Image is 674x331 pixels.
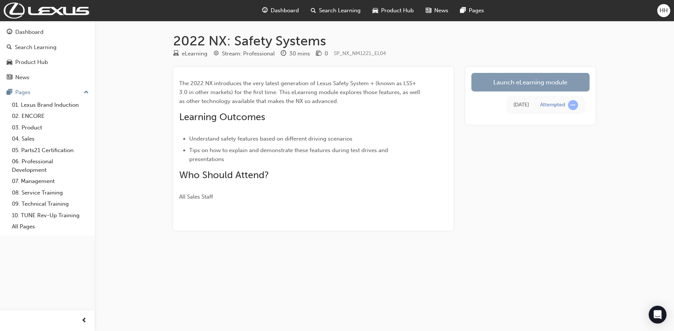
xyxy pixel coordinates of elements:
div: Open Intercom Messenger [649,306,667,324]
h1: 2022 NX: Safety Systems [173,33,596,49]
div: Type [173,49,207,58]
span: target-icon [213,51,219,57]
span: pages-icon [461,6,466,15]
div: Duration [281,49,310,58]
a: Launch eLearning module [471,73,590,91]
span: car-icon [373,6,378,15]
span: Search Learning [319,6,361,15]
div: Pages [15,88,30,97]
a: 03. Product [9,122,92,134]
a: guage-iconDashboard [257,3,305,18]
a: Dashboard [3,25,92,39]
span: search-icon [7,44,12,51]
div: Product Hub [15,58,48,67]
div: 30 mins [289,49,310,58]
span: learningResourceType_ELEARNING-icon [173,51,179,57]
button: Pages [3,86,92,99]
span: Understand safety features based on different driving scenarios [189,135,352,142]
span: prev-icon [82,316,87,325]
div: News [15,73,29,82]
div: Search Learning [15,43,57,52]
span: Learning Outcomes [179,111,265,123]
a: pages-iconPages [455,3,490,18]
div: Attempted [540,102,565,109]
span: The 2022 NX introduces the very latest generation of Lexus Safety System + (known as LSS+ 3.0 in ... [179,80,422,105]
a: All Pages [9,221,92,232]
div: Mon Aug 11 2025 08:42:36 GMT+0930 (Australian Central Standard Time) [513,101,529,109]
span: News [435,6,449,15]
a: 10. TUNE Rev-Up Training [9,210,92,221]
span: Learning resource code [334,50,386,57]
span: search-icon [311,6,316,15]
span: Who Should Attend? [179,169,269,181]
a: Search Learning [3,41,92,54]
div: eLearning [182,49,207,58]
a: 02. ENCORE [9,110,92,122]
span: Tips on how to explain and demonstrate these features during test drives and presentations [189,147,390,163]
span: up-icon [84,88,89,97]
span: news-icon [7,74,12,81]
div: Price [316,49,328,58]
span: money-icon [316,51,322,57]
div: Dashboard [15,28,43,36]
a: search-iconSearch Learning [305,3,367,18]
div: 0 [325,49,328,58]
span: Dashboard [271,6,299,15]
button: DashboardSearch LearningProduct HubNews [3,24,92,86]
span: HH [660,6,668,15]
span: clock-icon [281,51,286,57]
span: news-icon [426,6,432,15]
a: 06. Professional Development [9,156,92,176]
span: pages-icon [7,89,12,96]
span: Product Hub [381,6,414,15]
a: 09. Technical Training [9,198,92,210]
div: Stream [213,49,275,58]
img: Trak [4,3,89,19]
button: HH [657,4,670,17]
a: 07. Management [9,176,92,187]
div: Stream: Professional [222,49,275,58]
a: news-iconNews [420,3,455,18]
span: learningRecordVerb_ATTEMPT-icon [568,100,578,110]
a: News [3,71,92,84]
a: 08. Service Training [9,187,92,199]
span: car-icon [7,59,12,66]
a: 05. Parts21 Certification [9,145,92,156]
a: 01. Lexus Brand Induction [9,99,92,111]
a: 04. Sales [9,133,92,145]
a: car-iconProduct Hub [367,3,420,18]
span: Pages [469,6,484,15]
span: All Sales Staff [179,193,213,200]
span: guage-icon [7,29,12,36]
a: Product Hub [3,55,92,69]
span: guage-icon [262,6,268,15]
